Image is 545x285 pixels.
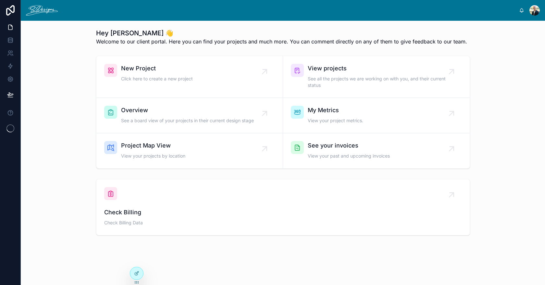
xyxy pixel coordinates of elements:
[96,179,470,235] a: Check BillingCheck Billing Data
[63,9,519,12] div: scrollable content
[283,98,470,133] a: My MetricsView your project metrics.
[308,64,452,73] span: View projects
[308,141,390,150] span: See your invoices
[96,29,467,38] h1: Hey [PERSON_NAME] 👋
[104,220,462,226] span: Check Billing Data
[96,98,283,133] a: OverviewSee a board view of your projects in their current design stage
[121,141,185,150] span: Project Map View
[26,5,58,16] img: App logo
[283,133,470,168] a: See your invoicesView your past and upcoming invoices
[96,133,283,168] a: Project Map ViewView your projects by location
[96,38,467,45] span: Welcome to our client portal. Here you can find your projects and much more. You can comment dire...
[96,56,283,98] a: New ProjectClick here to create a new project
[104,208,462,217] span: Check Billing
[308,106,363,115] span: My Metrics
[121,117,254,124] span: See a board view of your projects in their current design stage
[308,117,363,124] span: View your project metrics.
[308,153,390,159] span: View your past and upcoming invoices
[121,76,193,82] span: Click here to create a new project
[121,64,193,73] span: New Project
[121,153,185,159] span: View your projects by location
[283,56,470,98] a: View projectsSee all the projects we are working on with you, and their current status
[308,76,452,89] span: See all the projects we are working on with you, and their current status
[121,106,254,115] span: Overview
